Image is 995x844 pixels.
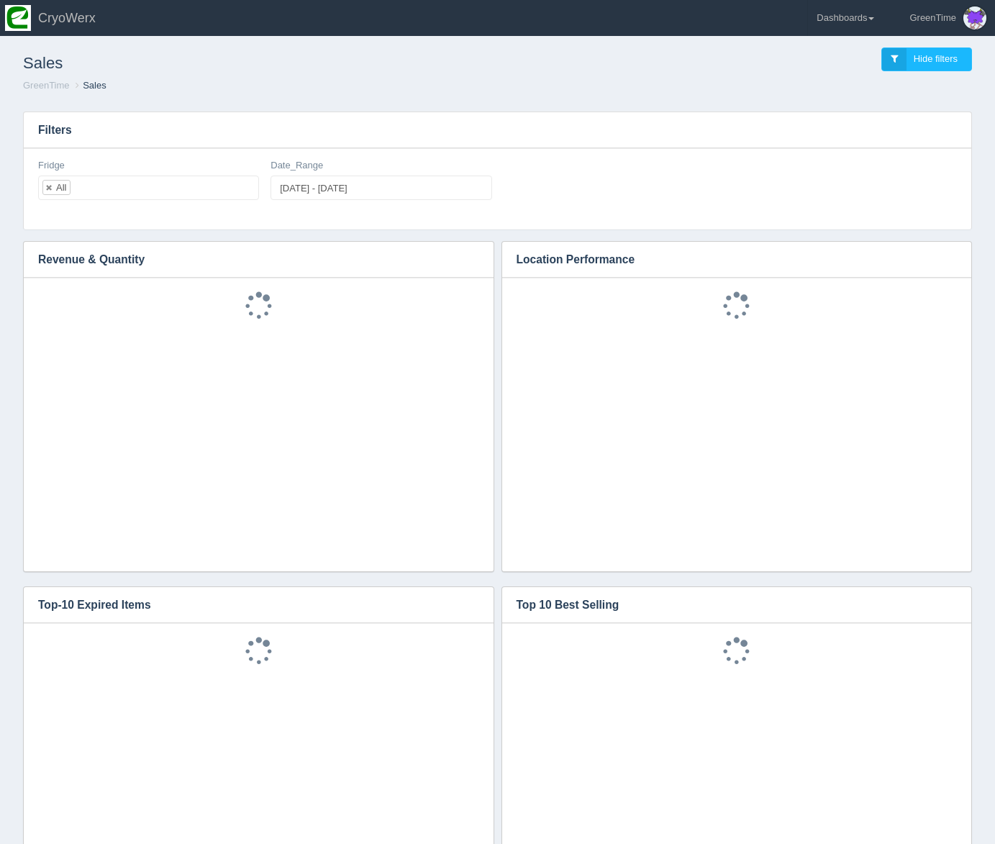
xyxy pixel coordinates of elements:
label: Date_Range [271,159,323,173]
label: Fridge [38,159,65,173]
h3: Revenue & Quantity [24,242,472,278]
li: Sales [72,79,106,93]
span: Hide filters [914,53,958,64]
h1: Sales [23,47,498,79]
a: GreenTime [23,80,70,91]
img: so2zg2bv3y2ub16hxtjr.png [5,5,31,31]
a: Hide filters [881,47,972,71]
h3: Top-10 Expired Items [24,587,472,623]
h3: Top 10 Best Selling [502,587,950,623]
span: CryoWerx [38,11,96,25]
img: Profile Picture [963,6,986,30]
h3: Location Performance [502,242,950,278]
h3: Filters [24,112,971,148]
div: All [56,183,66,192]
div: GreenTime [909,4,956,32]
